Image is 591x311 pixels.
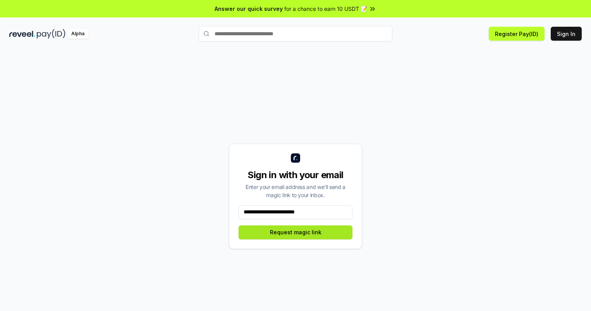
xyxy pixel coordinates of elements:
button: Register Pay(ID) [489,27,545,41]
img: pay_id [37,29,65,39]
img: logo_small [291,153,300,163]
div: Sign in with your email [239,169,352,181]
div: Enter your email address and we’ll send a magic link to your inbox. [239,183,352,199]
button: Request magic link [239,225,352,239]
span: for a chance to earn 10 USDT 📝 [284,5,367,13]
span: Answer our quick survey [215,5,283,13]
button: Sign In [551,27,582,41]
div: Alpha [67,29,89,39]
img: reveel_dark [9,29,35,39]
